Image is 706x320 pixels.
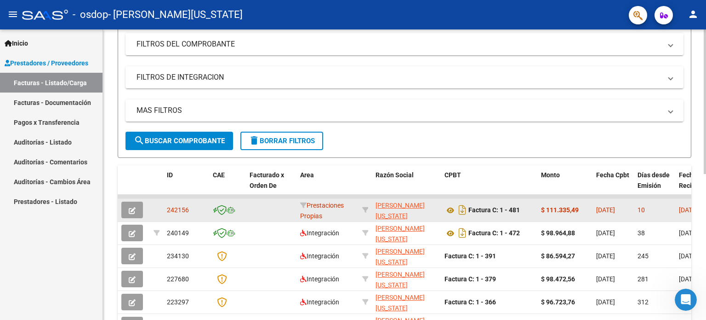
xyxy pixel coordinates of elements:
[468,230,520,237] strong: Factura C: 1 - 472
[167,229,189,237] span: 240149
[300,229,339,237] span: Integración
[541,298,575,306] strong: $ 96.723,76
[300,298,339,306] span: Integración
[468,207,520,214] strong: Factura C: 1 - 481
[596,229,615,237] span: [DATE]
[592,165,634,206] datatable-header-cell: Fecha Cpbt
[638,252,649,260] span: 245
[444,298,496,306] strong: Factura C: 1 - 366
[541,229,575,237] strong: $ 98.964,88
[376,248,425,266] span: [PERSON_NAME][US_STATE]
[125,66,683,88] mat-expansion-panel-header: FILTROS DE INTEGRACION
[679,206,698,214] span: [DATE]
[596,171,629,179] span: Fecha Cpbt
[444,275,496,283] strong: Factura C: 1 - 379
[167,171,173,179] span: ID
[300,275,339,283] span: Integración
[167,206,189,214] span: 242156
[456,226,468,240] i: Descargar documento
[372,165,441,206] datatable-header-cell: Razón Social
[376,225,425,243] span: [PERSON_NAME][US_STATE]
[213,171,225,179] span: CAE
[638,171,670,189] span: Días desde Emisión
[249,135,260,146] mat-icon: delete
[163,165,209,206] datatable-header-cell: ID
[537,165,592,206] datatable-header-cell: Monto
[240,132,323,150] button: Borrar Filtros
[134,135,145,146] mat-icon: search
[688,9,699,20] mat-icon: person
[250,171,284,189] span: Facturado x Orden De
[376,294,425,312] span: [PERSON_NAME][US_STATE]
[209,165,246,206] datatable-header-cell: CAE
[679,252,698,260] span: [DATE]
[541,252,575,260] strong: $ 86.594,27
[167,275,189,283] span: 227680
[376,171,414,179] span: Razón Social
[638,229,645,237] span: 38
[300,252,339,260] span: Integración
[376,202,425,220] span: [PERSON_NAME][US_STATE]
[167,298,189,306] span: 223297
[108,5,243,25] span: - [PERSON_NAME][US_STATE]
[679,229,698,237] span: [DATE]
[596,252,615,260] span: [DATE]
[444,171,461,179] span: CPBT
[7,9,18,20] mat-icon: menu
[376,200,437,220] div: 27378165593
[376,223,437,243] div: 27378165593
[300,171,314,179] span: Area
[167,252,189,260] span: 234130
[376,246,437,266] div: 27378165593
[638,206,645,214] span: 10
[596,275,615,283] span: [DATE]
[634,165,675,206] datatable-header-cell: Días desde Emisión
[541,206,579,214] strong: $ 111.335,49
[376,292,437,312] div: 27378165593
[5,58,88,68] span: Prestadores / Proveedores
[137,39,661,49] mat-panel-title: FILTROS DEL COMPROBANTE
[638,298,649,306] span: 312
[441,165,537,206] datatable-header-cell: CPBT
[376,269,437,289] div: 27378165593
[73,5,108,25] span: - osdop
[249,137,315,145] span: Borrar Filtros
[638,275,649,283] span: 281
[456,203,468,217] i: Descargar documento
[300,202,344,220] span: Prestaciones Propias
[679,171,705,189] span: Fecha Recibido
[679,275,698,283] span: [DATE]
[137,72,661,82] mat-panel-title: FILTROS DE INTEGRACION
[125,132,233,150] button: Buscar Comprobante
[541,171,560,179] span: Monto
[125,99,683,122] mat-expansion-panel-header: MAS FILTROS
[296,165,359,206] datatable-header-cell: Area
[134,137,225,145] span: Buscar Comprobante
[596,298,615,306] span: [DATE]
[675,289,697,311] iframe: Intercom live chat
[376,271,425,289] span: [PERSON_NAME][US_STATE]
[125,33,683,55] mat-expansion-panel-header: FILTROS DEL COMPROBANTE
[596,206,615,214] span: [DATE]
[246,165,296,206] datatable-header-cell: Facturado x Orden De
[137,105,661,116] mat-panel-title: MAS FILTROS
[541,275,575,283] strong: $ 98.472,56
[444,252,496,260] strong: Factura C: 1 - 391
[5,38,28,48] span: Inicio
